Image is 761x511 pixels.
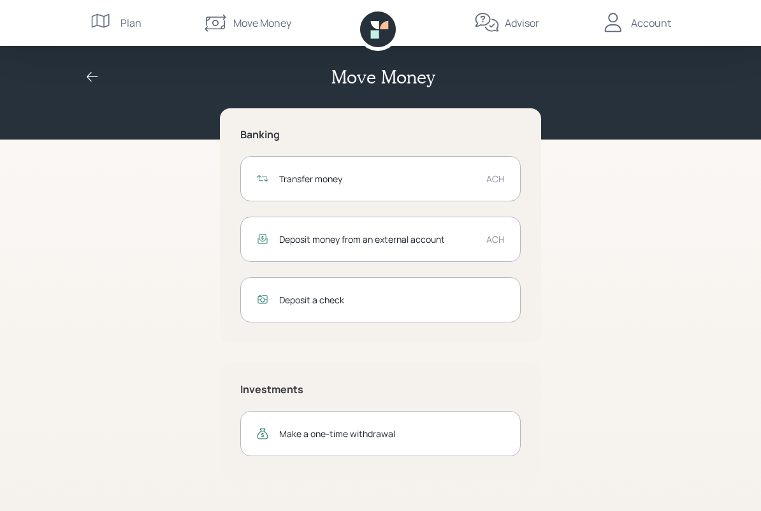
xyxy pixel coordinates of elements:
[279,172,476,185] div: Transfer money
[486,172,505,185] div: ACH
[279,427,505,440] div: Make a one-time withdrawal
[331,66,435,88] h2: Move Money
[631,15,671,31] div: Account
[279,233,476,246] div: Deposit money from an external account
[486,233,505,246] div: ACH
[240,129,521,141] h5: Banking
[505,15,539,31] div: Advisor
[120,15,141,31] div: Plan
[233,15,291,31] div: Move Money
[240,384,521,396] h5: Investments
[279,293,505,306] div: Deposit a check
